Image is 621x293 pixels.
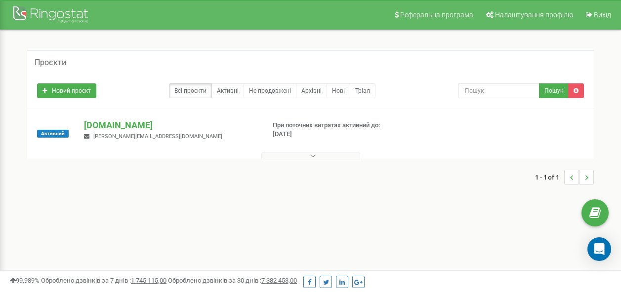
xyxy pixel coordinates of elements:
a: Не продовжені [244,83,296,98]
span: Активний [37,130,69,138]
u: 1 745 115,00 [131,277,166,284]
span: Оброблено дзвінків за 30 днів : [168,277,297,284]
p: [DOMAIN_NAME] [84,119,256,132]
p: При поточних витратах активний до: [DATE] [273,121,398,139]
button: Пошук [539,83,569,98]
span: Вихід [594,11,611,19]
a: Тріал [350,83,375,98]
nav: ... [535,160,594,194]
span: [PERSON_NAME][EMAIL_ADDRESS][DOMAIN_NAME] [93,133,222,140]
div: Open Intercom Messenger [587,237,611,261]
input: Пошук [458,83,539,98]
h5: Проєкти [35,58,66,67]
span: Оброблено дзвінків за 7 днів : [41,277,166,284]
span: Реферальна програма [400,11,473,19]
span: Налаштування профілю [495,11,573,19]
span: 1 - 1 of 1 [535,170,564,184]
a: Активні [211,83,244,98]
a: Новий проєкт [37,83,96,98]
a: Архівні [296,83,327,98]
a: Нові [327,83,350,98]
a: Всі проєкти [169,83,212,98]
span: 99,989% [10,277,40,284]
u: 7 382 453,00 [261,277,297,284]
